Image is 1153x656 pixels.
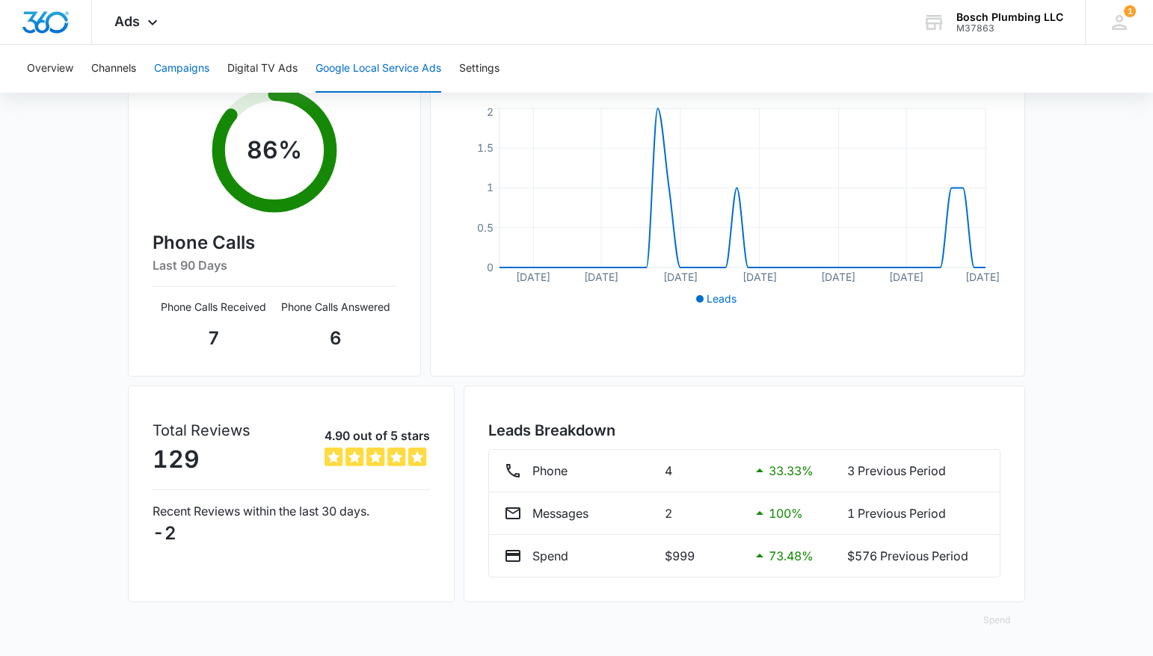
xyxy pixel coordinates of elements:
[847,547,985,565] p: $576 Previous Period
[274,299,396,315] p: Phone Calls Answered
[769,462,814,480] p: 33.33 %
[532,504,588,522] p: Messages
[114,13,140,29] span: Ads
[847,462,985,480] p: 3 Previous Period
[532,547,568,565] p: Spend
[27,45,73,93] button: Overview
[154,45,209,93] button: Campaigns
[153,229,396,256] h4: Phone Calls
[153,419,250,442] p: Total Reviews
[956,11,1063,23] div: account name
[847,504,985,522] p: 1 Previous Period
[665,504,739,522] p: 2
[663,270,698,283] tspan: [DATE]
[247,132,302,168] p: 86 %
[153,442,250,477] p: 129
[742,270,777,283] tspan: [DATE]
[153,299,274,315] p: Phone Calls Received
[227,45,298,93] button: Digital TV Ads
[153,256,396,274] h6: Last 90 Days
[665,547,739,565] p: $999
[316,45,441,93] button: Google Local Service Ads
[968,602,1025,638] button: Spend
[584,270,618,283] tspan: [DATE]
[325,427,430,445] p: 4.90 out of 5 stars
[487,105,494,118] tspan: 2
[153,325,274,352] p: 7
[459,45,499,93] button: Settings
[477,221,494,234] tspan: 0.5
[153,520,430,547] p: -2
[477,141,494,154] tspan: 1.5
[487,261,494,273] tspan: 0
[965,270,1000,283] tspan: [DATE]
[821,270,855,283] tspan: [DATE]
[487,181,494,194] tspan: 1
[516,270,550,283] tspan: [DATE]
[707,292,737,305] span: Leads
[956,23,1063,34] div: account id
[889,270,923,283] tspan: [DATE]
[274,325,396,352] p: 6
[1124,5,1136,17] span: 1
[769,504,803,522] p: 100 %
[665,462,739,480] p: 4
[488,419,1000,442] h3: Leads Breakdown
[1124,5,1136,17] div: notifications count
[153,502,430,520] p: Recent Reviews within the last 30 days.
[769,547,814,565] p: 73.48 %
[91,45,136,93] button: Channels
[532,462,568,480] p: Phone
